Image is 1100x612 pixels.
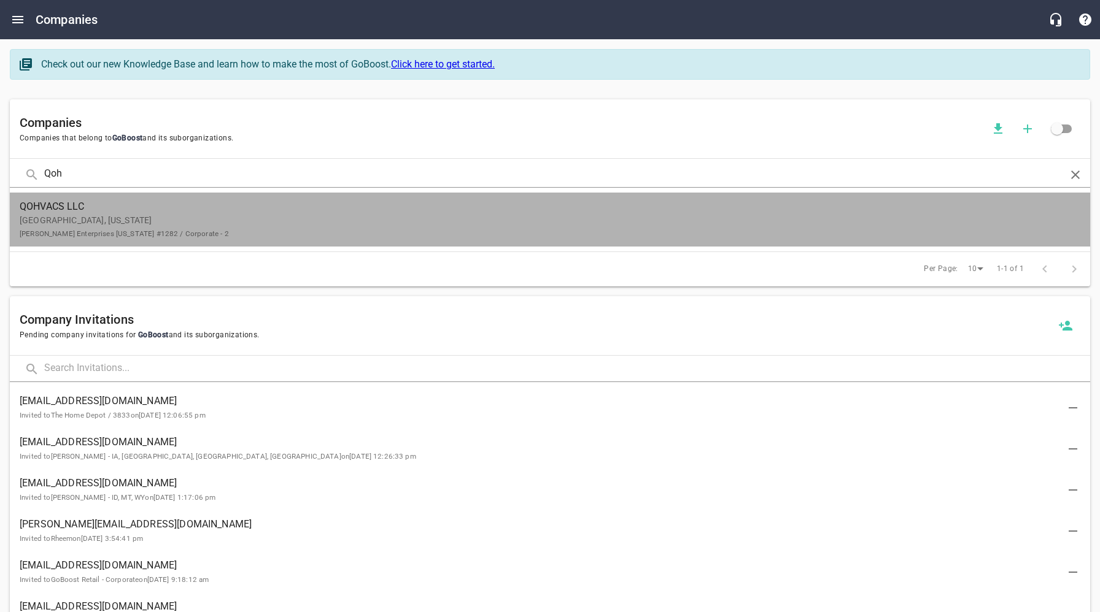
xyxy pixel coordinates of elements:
h6: Company Invitations [20,310,1051,329]
span: QOHVACS LLC [20,199,1061,214]
button: Invite a new company [1051,311,1080,340]
button: Delete Invitation [1058,393,1088,423]
button: Delete Invitation [1058,516,1088,546]
span: [EMAIL_ADDRESS][DOMAIN_NAME] [20,435,1061,449]
button: Delete Invitation [1058,434,1088,464]
span: [EMAIL_ADDRESS][DOMAIN_NAME] [20,558,1061,573]
small: Invited to Rheem on [DATE] 3:54:41 pm [20,534,143,543]
h6: Companies [20,113,983,132]
a: QOHVACS LLC[GEOGRAPHIC_DATA], [US_STATE][PERSON_NAME] Enterprises [US_STATE] #1282 / Corporate - 2 [10,193,1090,247]
small: Invited to [PERSON_NAME] - IA, [GEOGRAPHIC_DATA], [GEOGRAPHIC_DATA], [GEOGRAPHIC_DATA] on [DATE] ... [20,452,416,461]
input: Search Invitations... [44,356,1090,382]
div: Check out our new Knowledge Base and learn how to make the most of GoBoost. [41,57,1077,72]
button: Download companies [983,114,1013,143]
span: Click to view all companies [1042,114,1072,143]
span: Pending company invitations for and its suborganizations. [20,329,1051,342]
span: Per Page: [924,263,958,275]
a: Click here to get started. [391,58,495,70]
small: Invited to The Home Depot / 3833 on [DATE] 12:06:55 pm [20,411,206,419]
span: 1-1 of 1 [997,263,1024,275]
button: Live Chat [1041,5,1071,34]
input: Search Companies... [44,161,1056,188]
button: Open drawer [3,5,33,34]
p: [GEOGRAPHIC_DATA], [US_STATE] [20,214,1061,240]
button: Add a new company [1013,114,1042,143]
button: Delete Invitation [1058,557,1088,587]
small: [PERSON_NAME] Enterprises [US_STATE] #1282 / Corporate - 2 [20,229,229,238]
span: GoBoost [112,134,143,142]
h6: Companies [36,10,98,29]
button: Delete Invitation [1058,475,1088,505]
span: GoBoost [136,331,168,339]
div: 10 [963,261,988,277]
span: [EMAIL_ADDRESS][DOMAIN_NAME] [20,476,1061,491]
span: [PERSON_NAME][EMAIL_ADDRESS][DOMAIN_NAME] [20,517,1061,532]
button: Support Portal [1071,5,1100,34]
span: [EMAIL_ADDRESS][DOMAIN_NAME] [20,394,1061,408]
small: Invited to [PERSON_NAME] - ID, MT, WY on [DATE] 1:17:06 pm [20,493,215,502]
span: Companies that belong to and its suborganizations. [20,132,983,145]
small: Invited to GoBoost Retail - Corporate on [DATE] 9:18:12 am [20,575,209,584]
